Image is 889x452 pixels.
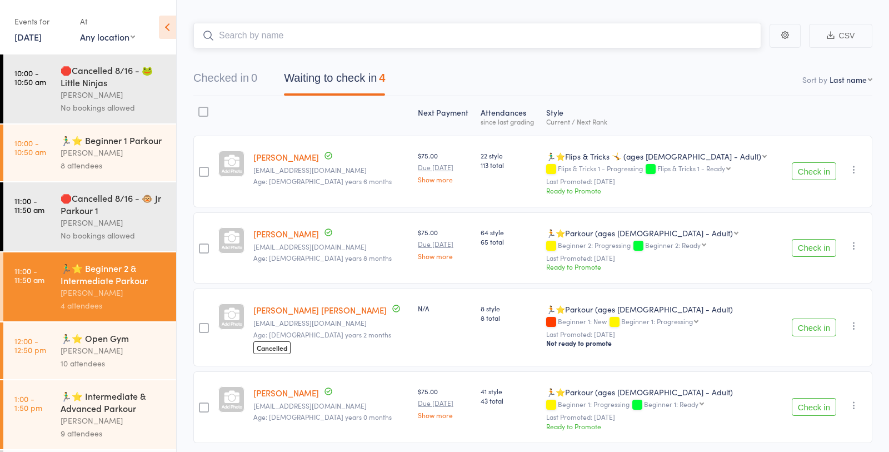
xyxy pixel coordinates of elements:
[80,12,135,31] div: At
[61,286,167,299] div: [PERSON_NAME]
[809,24,872,48] button: CSV
[542,101,783,131] div: Style
[379,72,385,84] div: 4
[546,386,778,398] div: 🏃⭐Parkour (ages [DEMOGRAPHIC_DATA] - Adult)
[657,165,725,172] div: Flips & Tricks 1 - Ready
[14,196,44,214] time: 11:00 - 11:50 am
[546,262,778,271] div: Ready to Promote
[14,138,46,156] time: 10:00 - 10:50 am
[792,239,836,257] button: Check in
[61,64,167,88] div: 🛑Cancelled 8/16 - 🐸 Little Ninjas
[61,101,167,114] div: No bookings allowed
[645,241,701,249] div: Beginner 2: Ready
[481,396,537,405] span: 43 total
[61,216,167,229] div: [PERSON_NAME]
[253,330,391,339] span: Age: [DEMOGRAPHIC_DATA] years 2 months
[14,394,42,412] time: 1:00 - 1:50 pm
[61,229,167,242] div: No bookings allowed
[418,304,471,313] div: N/A
[253,387,319,399] a: [PERSON_NAME]
[546,317,778,327] div: Beginner 1: New
[61,192,167,216] div: 🛑Cancelled 8/16 - 🐵 Jr Parkour 1
[546,186,778,195] div: Ready to Promote
[61,159,167,172] div: 8 attendees
[546,151,761,162] div: 🏃‍♂️⭐Flips & Tricks 🤸 (ages [DEMOGRAPHIC_DATA] - Adult)
[418,227,471,260] div: $75.00
[193,23,761,48] input: Search by name
[61,357,167,370] div: 10 attendees
[61,299,167,312] div: 4 attendees
[546,421,778,431] div: Ready to Promote
[418,386,471,419] div: $75.00
[253,176,392,186] span: Age: [DEMOGRAPHIC_DATA] years 6 months
[193,66,257,96] button: Checked in0
[413,101,476,131] div: Next Payment
[481,160,537,170] span: 113 total
[792,162,836,180] button: Check in
[792,319,836,336] button: Check in
[61,146,167,159] div: [PERSON_NAME]
[546,304,778,315] div: 🏃⭐Parkour (ages [DEMOGRAPHIC_DATA] - Adult)
[3,182,176,251] a: 11:00 -11:50 am🛑Cancelled 8/16 - 🐵 Jr Parkour 1[PERSON_NAME]No bookings allowed
[61,262,167,286] div: 🏃‍♂️⭐ Beginner 2 & Intermediate Parkour
[3,322,176,379] a: 12:00 -12:50 pm🏃‍♂️⭐ Open Gym[PERSON_NAME]10 attendees
[3,380,176,449] a: 1:00 -1:50 pm🏃‍♂️⭐ Intermediate & Advanced Parkour[PERSON_NAME]9 attendees
[253,243,409,251] small: Drakedecoud@gmail.com
[253,253,392,262] span: Age: [DEMOGRAPHIC_DATA] years 8 months
[481,118,537,125] div: since last grading
[481,151,537,160] span: 22 style
[3,54,176,123] a: 10:00 -10:50 am🛑Cancelled 8/16 - 🐸 Little Ninjas[PERSON_NAME]No bookings allowed
[802,74,827,85] label: Sort by
[546,227,733,239] div: 🏃⭐Parkour (ages [DEMOGRAPHIC_DATA] - Adult)
[80,31,135,43] div: Any location
[546,339,778,347] div: Not ready to promote
[253,151,319,163] a: [PERSON_NAME]
[418,151,471,183] div: $75.00
[546,118,778,125] div: Current / Next Rank
[418,240,471,248] small: Due [DATE]
[546,241,778,251] div: Beginner 2: Progressing
[644,400,698,408] div: Beginner 1: Ready
[481,386,537,396] span: 41 style
[546,165,778,174] div: Flips & Tricks 1 - Progressing
[481,304,537,313] span: 8 style
[418,176,471,183] a: Show more
[546,413,778,421] small: Last Promoted: [DATE]
[621,317,693,325] div: Beginner 1: Progressing
[14,12,69,31] div: Events for
[546,330,778,338] small: Last Promoted: [DATE]
[418,252,471,260] a: Show more
[61,427,167,440] div: 9 attendees
[61,390,167,414] div: 🏃‍♂️⭐ Intermediate & Advanced Parkour
[284,66,385,96] button: Waiting to check in4
[546,400,778,410] div: Beginner 1: Progressing
[253,228,319,240] a: [PERSON_NAME]
[14,68,46,86] time: 10:00 - 10:50 am
[418,399,471,407] small: Due [DATE]
[61,344,167,357] div: [PERSON_NAME]
[253,304,387,316] a: [PERSON_NAME] [PERSON_NAME]
[546,254,778,262] small: Last Promoted: [DATE]
[14,266,44,284] time: 11:00 - 11:50 am
[418,163,471,171] small: Due [DATE]
[3,252,176,321] a: 11:00 -11:50 am🏃‍♂️⭐ Beginner 2 & Intermediate Parkour[PERSON_NAME]4 attendees
[418,411,471,419] a: Show more
[253,166,409,174] small: melreid1110@gmail.com
[481,227,537,237] span: 64 style
[61,332,167,344] div: 🏃‍♂️⭐ Open Gym
[14,336,46,354] time: 12:00 - 12:50 pm
[476,101,542,131] div: Atten­dances
[3,125,176,181] a: 10:00 -10:50 am🏃‍♂️⭐ Beginner 1 Parkour[PERSON_NAME]8 attendees
[253,341,291,354] span: Cancelled
[830,74,867,85] div: Last name
[61,414,167,427] div: [PERSON_NAME]
[14,31,42,43] a: [DATE]
[481,313,537,322] span: 8 total
[481,237,537,246] span: 65 total
[253,402,409,410] small: labier_daryn@mac.com
[251,72,257,84] div: 0
[253,319,409,327] small: SCTJHNSTN@GMAIL.COM
[61,134,167,146] div: 🏃‍♂️⭐ Beginner 1 Parkour
[61,88,167,101] div: [PERSON_NAME]
[792,398,836,416] button: Check in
